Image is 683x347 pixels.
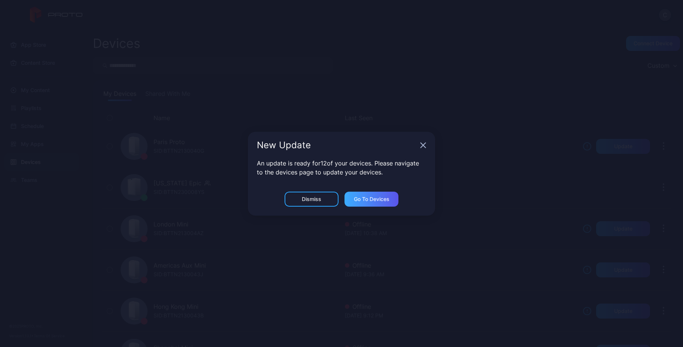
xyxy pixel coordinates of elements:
[257,159,426,177] p: An update is ready for 12 of your devices. Please navigate to the devices page to update your dev...
[354,196,389,202] div: Go to devices
[302,196,321,202] div: Dismiss
[344,192,398,207] button: Go to devices
[285,192,339,207] button: Dismiss
[257,141,417,150] div: New Update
